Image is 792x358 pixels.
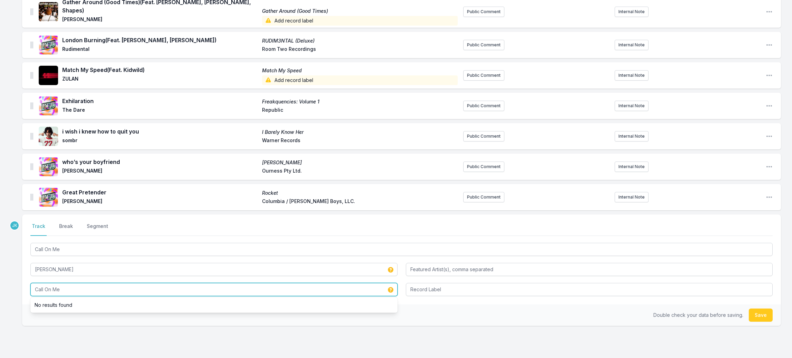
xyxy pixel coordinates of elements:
[39,2,58,21] img: Gather Around (Good Times)
[463,162,504,172] button: Public Comment
[30,72,33,79] img: Drag Handle
[30,243,773,256] input: Track Title
[62,198,258,206] span: [PERSON_NAME]
[30,42,33,48] img: Drag Handle
[262,129,458,136] span: I Barely Know Her
[406,283,773,296] input: Record Label
[62,75,258,85] span: ZULAN
[463,70,504,81] button: Public Comment
[262,16,458,26] span: Add record label
[62,137,258,145] span: sombr
[58,223,74,236] button: Break
[463,192,504,202] button: Public Comment
[463,131,504,141] button: Public Comment
[766,194,773,201] button: Open playlist item options
[62,158,258,166] span: who’s your boyfriend
[262,8,458,15] span: Gather Around (Good Times)
[10,221,19,230] p: Jason Kramer
[463,40,504,50] button: Public Comment
[262,198,458,206] span: Columbia / [PERSON_NAME] Boys, LLC.
[262,107,458,115] span: Republic
[62,66,258,74] span: Match My Speed (Feat. Kidwild)
[39,96,58,116] img: Freakquencies: Volume 1
[39,187,58,207] img: Rocket
[406,263,773,276] input: Featured Artist(s), comma separated
[62,167,258,176] span: [PERSON_NAME]
[39,66,58,85] img: Match My Speed
[62,46,258,54] span: Rudimental
[262,137,458,145] span: Warner Records
[30,8,33,15] img: Drag Handle
[262,37,458,44] span: RUDIM3NTAL (Deluxe)
[766,42,773,48] button: Open playlist item options
[30,263,398,276] input: Artist
[62,127,258,136] span: i wish i knew how to quit you
[39,35,58,55] img: RUDIM3NTAL (Deluxe)
[39,127,58,146] img: I Barely Know Her
[766,133,773,140] button: Open playlist item options
[463,7,504,17] button: Public Comment
[766,102,773,109] button: Open playlist item options
[766,72,773,79] button: Open playlist item options
[30,102,33,109] img: Drag Handle
[30,299,398,311] li: No results found
[615,70,649,81] button: Internal Note
[62,107,258,115] span: The Dare
[39,157,58,176] img: hickey
[262,190,458,196] span: Rocket
[615,162,649,172] button: Internal Note
[653,312,743,318] span: Double check your data before saving.
[62,36,258,44] span: London Burning (Feat. [PERSON_NAME], [PERSON_NAME])
[262,159,458,166] span: [PERSON_NAME]
[262,167,458,176] span: Ourness Pty Ltd.
[62,16,258,26] span: [PERSON_NAME]
[30,133,33,140] img: Drag Handle
[749,309,773,322] button: Save
[30,283,398,296] input: Album Title
[30,223,47,236] button: Track
[766,163,773,170] button: Open playlist item options
[615,192,649,202] button: Internal Note
[615,131,649,141] button: Internal Note
[262,75,458,85] span: Add record label
[615,101,649,111] button: Internal Note
[30,194,33,201] img: Drag Handle
[463,101,504,111] button: Public Comment
[262,67,458,74] span: Match My Speed
[766,8,773,15] button: Open playlist item options
[30,163,33,170] img: Drag Handle
[262,98,458,105] span: Freakquencies: Volume 1
[62,188,258,196] span: Great Pretender
[62,97,258,105] span: Exhilaration
[615,40,649,50] button: Internal Note
[262,46,458,54] span: Room Two Recordings
[615,7,649,17] button: Internal Note
[85,223,110,236] button: Segment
